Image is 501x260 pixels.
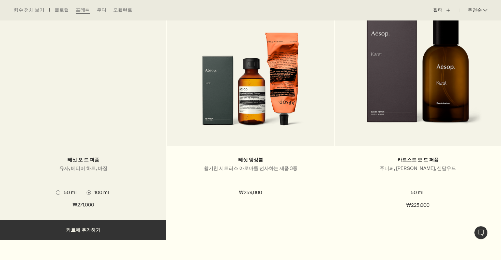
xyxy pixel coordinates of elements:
[335,9,501,146] a: Aesop Fragrance Karst Eau de Parfum in amber glass bottle with outer carton.
[353,9,482,135] img: Aesop Fragrance Karst Eau de Parfum in amber glass bottle with outer carton.
[10,165,156,172] p: 유자, 베티버 하트, 바질
[113,7,132,14] a: 오퓰런트
[238,157,263,163] a: 테싯 앙상블
[60,189,78,196] span: 50 mL
[239,189,262,197] span: ₩259,000
[195,9,306,135] img: Tacit Scented Trio
[76,7,90,14] a: 프레쉬
[97,7,106,14] a: 우디
[150,244,162,257] button: 위시리스트에 담기
[406,201,429,210] span: ₩225,000
[55,7,69,14] a: 플로럴
[345,165,491,172] p: 주니퍼, [PERSON_NAME], 샌달우드
[67,157,99,163] a: 테싯 오 드 퍼퓸
[474,226,488,240] button: 1:1 채팅 상담
[91,189,110,196] span: 100 mL
[167,9,334,146] a: Tacit Scented Trio
[433,2,459,18] button: 필터
[459,2,487,18] button: 추천순
[73,201,94,209] span: ₩271,000
[178,165,323,172] p: 활기찬 시트러스 아로마를 선사하는 제품 3종
[14,7,44,14] a: 향수 전체 보기
[397,157,439,163] a: 카르스트 오 드 퍼퓸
